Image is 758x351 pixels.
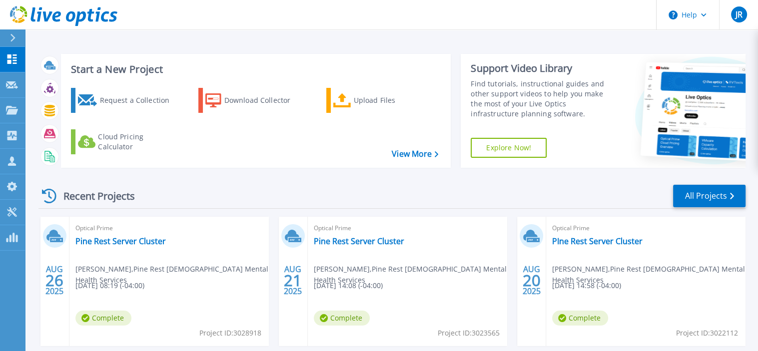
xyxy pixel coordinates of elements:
[75,223,263,234] span: Optical Prime
[224,90,304,110] div: Download Collector
[471,138,547,158] a: Explore Now!
[676,328,738,339] span: Project ID: 3022112
[552,280,621,291] span: [DATE] 14:58 (-04:00)
[471,79,614,119] div: Find tutorials, instructional guides and other support videos to help you make the most of your L...
[354,90,434,110] div: Upload Files
[98,132,178,152] div: Cloud Pricing Calculator
[735,10,742,18] span: JR
[38,184,148,208] div: Recent Projects
[314,223,501,234] span: Optical Prime
[392,149,438,159] a: View More
[471,62,614,75] div: Support Video Library
[99,90,179,110] div: Request a Collection
[75,280,144,291] span: [DATE] 08:19 (-04:00)
[199,328,261,339] span: Project ID: 3028918
[314,264,507,286] span: [PERSON_NAME] , Pine Rest [DEMOGRAPHIC_DATA] Mental Health Services
[522,276,540,285] span: 20
[45,276,63,285] span: 26
[552,223,740,234] span: Optical Prime
[198,88,310,113] a: Download Collector
[45,262,64,299] div: AUG 2025
[75,264,269,286] span: [PERSON_NAME] , Pine Rest [DEMOGRAPHIC_DATA] Mental Health Services
[283,262,302,299] div: AUG 2025
[75,311,131,326] span: Complete
[71,64,438,75] h3: Start a New Project
[673,185,746,207] a: All Projects
[552,311,608,326] span: Complete
[284,276,302,285] span: 21
[314,236,404,246] a: Pine Rest Server Cluster
[522,262,541,299] div: AUG 2025
[314,311,370,326] span: Complete
[71,129,182,154] a: Cloud Pricing Calculator
[75,236,166,246] a: Pine Rest Server Cluster
[71,88,182,113] a: Request a Collection
[326,88,438,113] a: Upload Files
[438,328,500,339] span: Project ID: 3023565
[552,236,643,246] a: PIne Rest Server Cluster
[314,280,383,291] span: [DATE] 14:08 (-04:00)
[552,264,746,286] span: [PERSON_NAME] , Pine Rest [DEMOGRAPHIC_DATA] Mental Health Services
